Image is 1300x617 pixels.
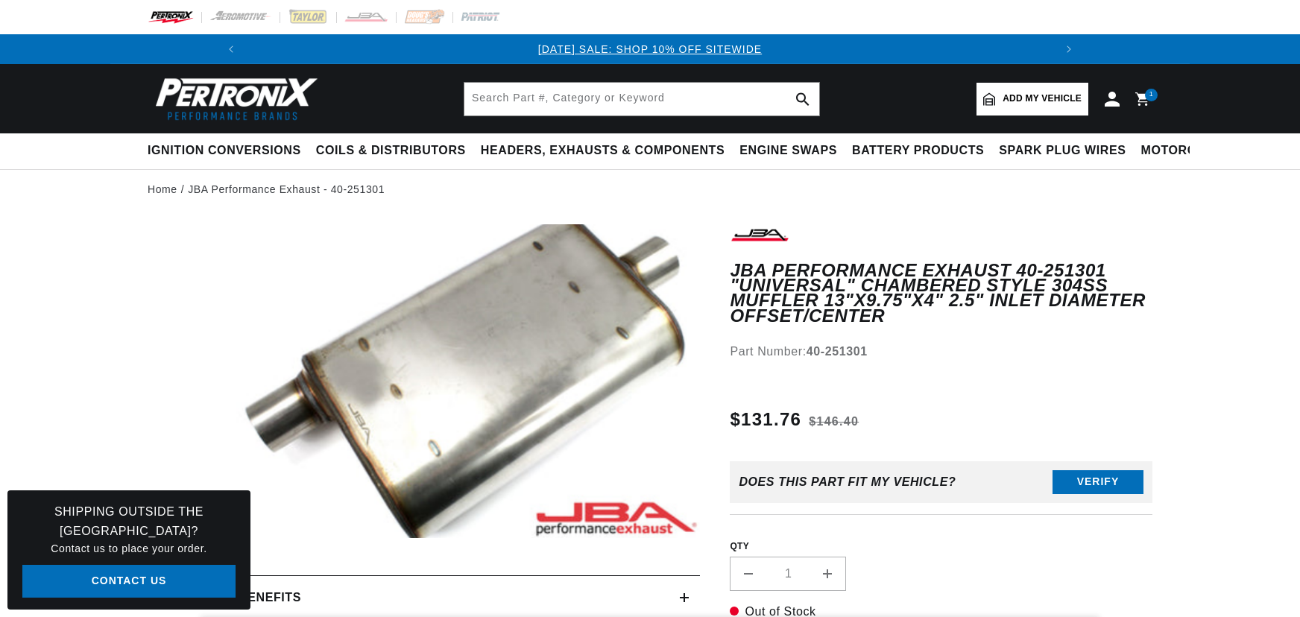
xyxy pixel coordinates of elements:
[148,181,177,197] a: Home
[809,413,859,431] s: $146.40
[481,143,725,159] span: Headers, Exhausts & Components
[739,143,837,159] span: Engine Swaps
[246,41,1055,57] div: 1 of 3
[22,502,236,540] h3: Shipping Outside the [GEOGRAPHIC_DATA]?
[110,34,1190,64] slideshow-component: Translation missing: en.sections.announcements.announcement_bar
[1134,133,1237,168] summary: Motorcycle
[730,540,1152,553] label: QTY
[730,406,801,433] span: $131.76
[148,143,301,159] span: Ignition Conversions
[1003,92,1082,106] span: Add my vehicle
[1149,89,1154,101] span: 1
[473,133,732,168] summary: Headers, Exhausts & Components
[732,133,845,168] summary: Engine Swaps
[316,143,466,159] span: Coils & Distributors
[1141,143,1230,159] span: Motorcycle
[538,43,762,55] a: [DATE] SALE: SHOP 10% OFF SITEWIDE
[845,133,991,168] summary: Battery Products
[739,475,956,489] div: Does This part fit My vehicle?
[309,133,473,168] summary: Coils & Distributors
[22,540,236,557] p: Contact us to place your order.
[188,181,385,197] a: JBA Performance Exhaust - 40-251301
[1054,34,1084,64] button: Translation missing: en.sections.announcements.next_announcement
[730,263,1152,324] h1: JBA Performance Exhaust 40-251301 "Universal" Chambered Style 304SS Muffler 13"x9.75"x4" 2.5" Inl...
[246,41,1055,57] div: Announcement
[148,181,1152,197] nav: breadcrumbs
[464,83,819,116] input: Search Part #, Category or Keyword
[216,34,246,64] button: Translation missing: en.sections.announcements.previous_announcement
[852,143,984,159] span: Battery Products
[976,83,1088,116] a: Add my vehicle
[1053,470,1143,494] button: Verify
[991,133,1133,168] summary: Spark Plug Wires
[786,83,819,116] button: search button
[148,224,700,545] media-gallery: Gallery Viewer
[999,143,1126,159] span: Spark Plug Wires
[730,342,1152,361] div: Part Number:
[148,133,309,168] summary: Ignition Conversions
[22,565,236,598] a: Contact Us
[807,345,868,358] strong: 40-251301
[148,73,319,124] img: Pertronix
